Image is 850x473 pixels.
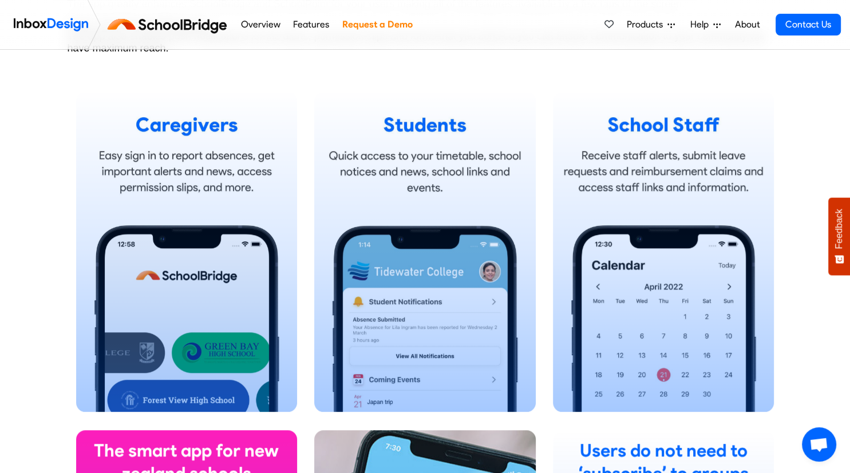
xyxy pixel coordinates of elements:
a: Help [686,13,725,36]
span: Products [627,18,667,31]
span: Feedback [834,209,844,249]
a: Overview [238,13,283,36]
img: schoolbridge logo [105,11,234,38]
a: Request a Demo [339,13,416,36]
a: Contact Us [776,14,841,35]
button: Feedback - Show survey [828,197,850,275]
a: About [732,13,763,36]
div: Open chat [802,427,836,462]
a: Features [290,13,333,36]
a: Products [622,13,679,36]
span: Help [690,18,713,31]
